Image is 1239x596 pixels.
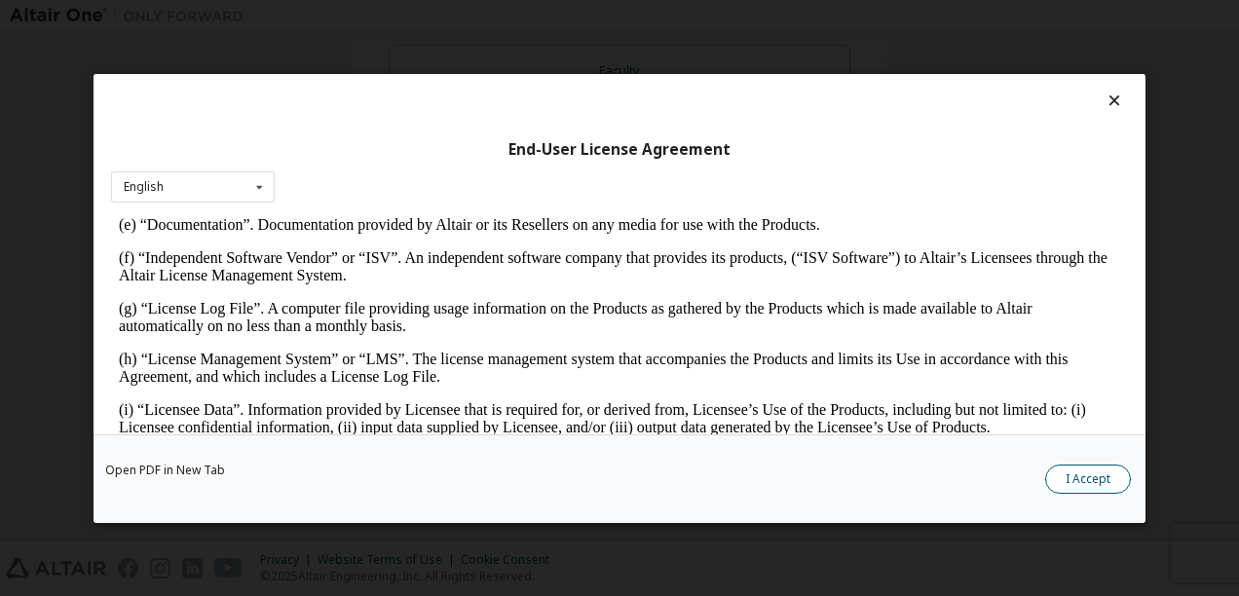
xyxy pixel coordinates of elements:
button: I Accept [1045,464,1131,493]
div: End-User License Agreement [111,139,1128,159]
p: (g) “License Log File”. A computer file providing usage information on the Products as gathered b... [8,86,1009,121]
p: (f) “Independent Software Vendor” or “ISV”. An independent software company that provides its pro... [8,35,1009,70]
div: English [124,181,164,193]
p: (j) “Products. Products include Altair Software, ISV Software, and/or Supplier software; and Docu... [8,238,1009,273]
p: (h) “License Management System” or “LMS”. The license management system that accompanies the Prod... [8,136,1009,171]
a: Open PDF in New Tab [105,464,225,475]
p: (e) “Documentation”. Documentation provided by Altair or its Resellers on any media for use with ... [8,2,1009,19]
p: (i) “Licensee Data”. Information provided by Licensee that is required for, or derived from, Lice... [8,187,1009,222]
